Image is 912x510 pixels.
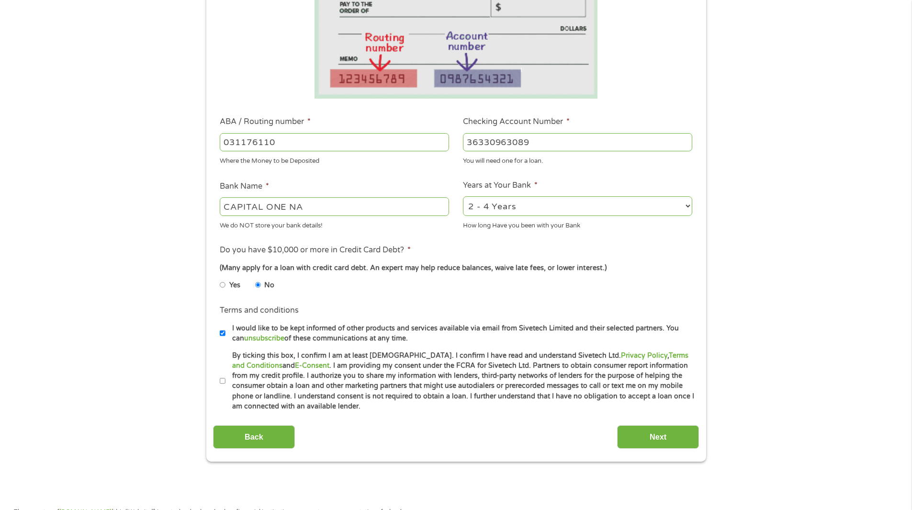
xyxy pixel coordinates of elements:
input: Back [213,425,295,449]
label: Bank Name [220,181,269,192]
label: By ticking this box, I confirm I am at least [DEMOGRAPHIC_DATA]. I confirm I have read and unders... [225,351,695,412]
a: Terms and Conditions [232,351,688,370]
a: E-Consent [295,362,329,370]
label: Checking Account Number [463,117,570,127]
a: Privacy Policy [621,351,667,360]
div: You will need one for a loan. [463,153,692,166]
div: We do NOT store your bank details! [220,217,449,230]
div: (Many apply for a loan with credit card debt. An expert may help reduce balances, waive late fees... [220,263,692,273]
div: How long Have you been with your Bank [463,217,692,230]
label: No [264,280,274,291]
a: unsubscribe [244,334,284,342]
div: Where the Money to be Deposited [220,153,449,166]
label: Years at Your Bank [463,181,538,191]
input: 345634636 [463,133,692,151]
label: Do you have $10,000 or more in Credit Card Debt? [220,245,411,255]
input: Next [617,425,699,449]
input: 263177916 [220,133,449,151]
label: Yes [229,280,240,291]
label: Terms and conditions [220,306,299,316]
label: ABA / Routing number [220,117,311,127]
label: I would like to be kept informed of other products and services available via email from Sivetech... [225,323,695,344]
